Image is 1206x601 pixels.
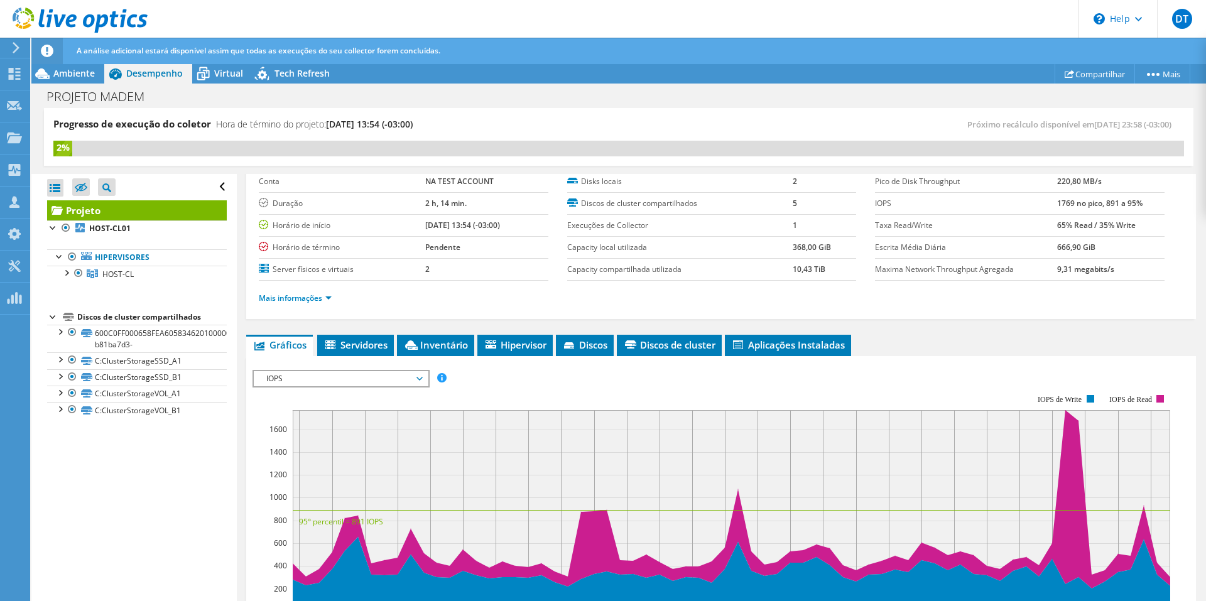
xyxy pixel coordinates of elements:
[77,310,227,325] div: Discos de cluster compartilhados
[875,197,1057,210] label: IOPS
[77,45,440,56] span: A análise adicional estará disponível assim que todas as execuções do seu collector forem concluí...
[425,242,460,252] b: Pendente
[875,263,1057,276] label: Maxima Network Throughput Agregada
[47,200,227,220] a: Projeto
[425,264,430,274] b: 2
[269,492,287,502] text: 1000
[216,117,413,131] h4: Hora de término do projeto:
[260,371,421,386] span: IOPS
[567,241,793,254] label: Capacity local utilizada
[89,223,131,234] b: HOST-CL01
[875,219,1057,232] label: Taxa Read/Write
[47,266,227,282] a: HOST-CL
[875,175,1057,188] label: Pico de Disk Throughput
[1057,264,1114,274] b: 9,31 megabits/s
[567,219,793,232] label: Execuções de Collector
[567,175,793,188] label: Disks locais
[425,176,494,187] b: NA TEST ACCOUNT
[41,90,164,104] h1: PROJETO MADEM
[793,176,797,187] b: 2
[425,198,467,208] b: 2 h, 14 min.
[1057,242,1095,252] b: 666,90 GiB
[1134,64,1190,84] a: Mais
[1109,395,1152,404] text: IOPS de Read
[259,263,425,276] label: Server físicos e virtuais
[47,369,227,386] a: C:ClusterStorageSSD_B1
[274,583,287,594] text: 200
[259,219,425,232] label: Horário de início
[323,338,388,351] span: Servidores
[53,141,72,154] div: 2%
[47,325,227,352] a: 600C0FF000658FEA6058346201000000-b81ba7d3-
[567,197,793,210] label: Discos de cluster compartilhados
[731,338,845,351] span: Aplicações Instaladas
[1094,119,1171,130] span: [DATE] 23:58 (-03:00)
[269,469,287,480] text: 1200
[875,241,1057,254] label: Escrita Média Diária
[102,269,134,279] span: HOST-CL
[259,293,332,303] a: Mais informações
[793,242,831,252] b: 368,00 GiB
[47,402,227,418] a: C:ClusterStorageVOL_B1
[214,67,243,79] span: Virtual
[623,338,715,351] span: Discos de cluster
[259,175,425,188] label: Conta
[793,264,825,274] b: 10,43 TiB
[425,220,500,230] b: [DATE] 13:54 (-03:00)
[47,220,227,237] a: HOST-CL01
[259,241,425,254] label: Horário de término
[1057,220,1136,230] b: 65% Read / 35% Write
[274,67,330,79] span: Tech Refresh
[274,515,287,526] text: 800
[1094,13,1105,24] svg: \n
[1172,9,1192,29] span: DT
[793,198,797,208] b: 5
[274,560,287,571] text: 400
[793,220,797,230] b: 1
[126,67,183,79] span: Desempenho
[403,338,468,351] span: Inventário
[1057,198,1143,208] b: 1769 no pico, 891 a 95%
[1057,176,1102,187] b: 220,80 MB/s
[259,197,425,210] label: Duração
[253,338,307,351] span: Gráficos
[269,424,287,435] text: 1600
[326,118,413,130] span: [DATE] 13:54 (-03:00)
[274,538,287,548] text: 600
[484,338,546,351] span: Hipervisor
[47,249,227,266] a: Hipervisores
[47,386,227,402] a: C:ClusterStorageVOL_A1
[269,447,287,457] text: 1400
[562,338,607,351] span: Discos
[1055,64,1135,84] a: Compartilhar
[299,516,383,527] text: 95° percentil = 891 IOPS
[1038,395,1082,404] text: IOPS de Write
[47,352,227,369] a: C:ClusterStorageSSD_A1
[53,67,95,79] span: Ambiente
[967,119,1178,130] span: Próximo recálculo disponível em
[567,263,793,276] label: Capacity compartilhada utilizada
